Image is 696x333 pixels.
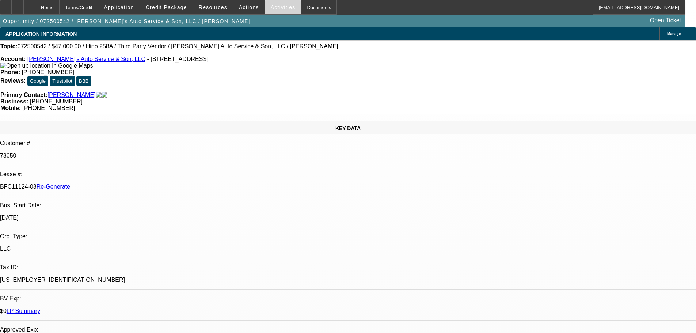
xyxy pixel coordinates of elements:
span: 072500542 / $47,000.00 / Hino 258A / Third Party Vendor / [PERSON_NAME] Auto Service & Son, LLC /... [18,43,338,50]
a: Open Ticket [647,14,684,27]
img: Open up location in Google Maps [0,63,93,69]
button: Google [27,76,48,86]
span: KEY DATA [335,125,361,131]
strong: Mobile: [0,105,21,111]
strong: Phone: [0,69,20,75]
a: [PERSON_NAME] [47,92,96,98]
a: View Google Maps [0,63,93,69]
button: Application [98,0,139,14]
strong: Reviews: [0,77,26,84]
span: [PHONE_NUMBER] [22,69,75,75]
strong: Account: [0,56,26,62]
span: Manage [667,32,681,36]
a: Re-Generate [37,183,71,190]
button: Activities [265,0,301,14]
a: LP Summary [7,308,40,314]
strong: Business: [0,98,28,105]
img: linkedin-icon.png [102,92,107,98]
span: [PHONE_NUMBER] [22,105,75,111]
img: facebook-icon.png [96,92,102,98]
strong: Primary Contact: [0,92,47,98]
span: APPLICATION INFORMATION [5,31,77,37]
span: Resources [199,4,227,10]
span: Credit Package [146,4,187,10]
span: Actions [239,4,259,10]
span: Opportunity / 072500542 / [PERSON_NAME]'s Auto Service & Son, LLC / [PERSON_NAME] [3,18,250,24]
span: - [STREET_ADDRESS] [147,56,208,62]
button: Resources [193,0,233,14]
span: [PHONE_NUMBER] [30,98,83,105]
span: Activities [271,4,296,10]
button: Actions [233,0,265,14]
button: Trustpilot [50,76,75,86]
button: Credit Package [140,0,193,14]
button: BBB [76,76,91,86]
span: Application [104,4,134,10]
a: [PERSON_NAME]'s Auto Service & Son, LLC [27,56,145,62]
strong: Topic: [0,43,18,50]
